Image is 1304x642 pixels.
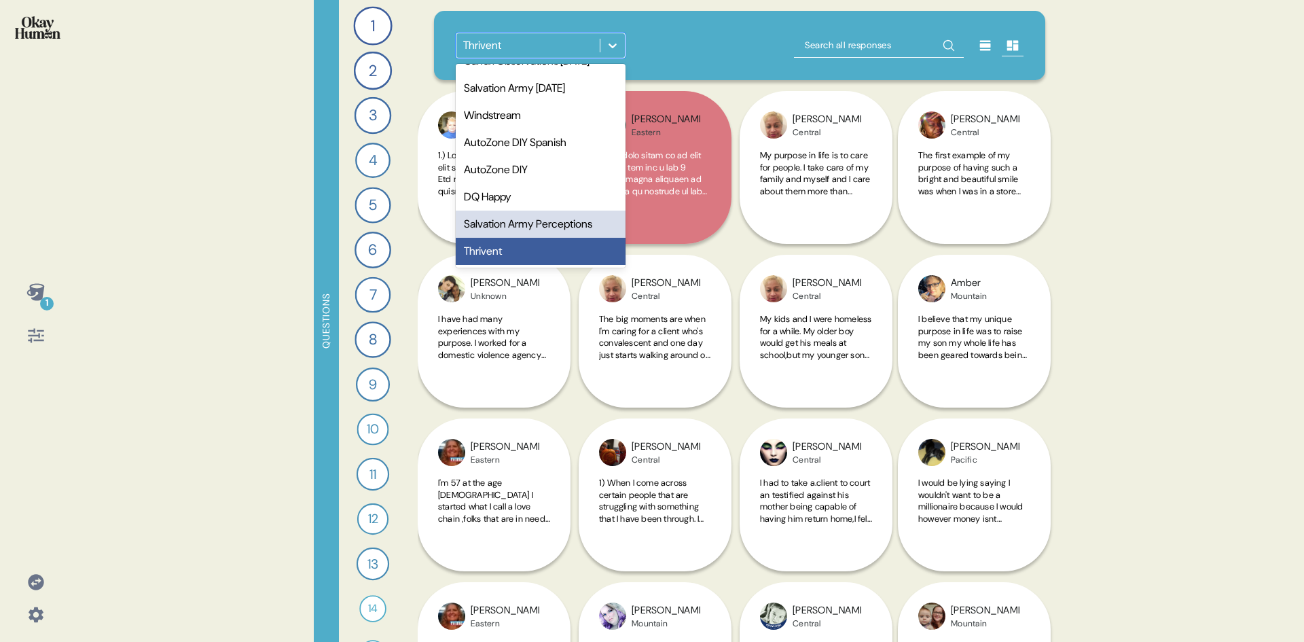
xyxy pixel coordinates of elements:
div: [PERSON_NAME] [951,112,1019,127]
img: profilepic_4722218771184218.jpg [918,603,945,630]
span: My purpose in life is to care for people. I take care of my family and myself and I care about th... [760,149,871,567]
div: 6 [355,232,391,268]
img: profilepic_3331385850249691.jpg [918,111,945,139]
div: DQ Happy [456,183,626,211]
img: profilepic_2961628037272545.jpg [599,439,626,466]
div: Central [951,127,1019,138]
img: profilepic_3801269889907915.jpg [438,439,465,466]
div: Thrivent [463,37,501,54]
img: profilepic_3641896152527456.jpg [918,439,945,466]
img: profilepic_4605667136171295.jpg [599,603,626,630]
div: 3 [355,97,392,135]
div: Central [793,454,861,465]
div: [PERSON_NAME] [471,276,539,291]
div: [PERSON_NAME] [793,112,861,127]
div: 13 [357,548,389,580]
div: Unknown [471,291,539,302]
span: The first example of my purpose of having such a bright and beautiful smile was when I was in a s... [918,149,1029,590]
div: 10 [357,414,389,446]
img: profilepic_3488237607935897.jpg [918,275,945,302]
div: Amber [951,276,987,291]
div: [PERSON_NAME] [793,603,861,618]
div: AutoZone DIY Spanish [456,129,626,156]
div: Eastern [471,454,539,465]
div: [PERSON_NAME] [632,276,700,291]
div: Eastern [471,618,539,629]
img: profilepic_3253450164763748.jpg [760,603,787,630]
div: Central [793,291,861,302]
div: 1 [353,6,392,45]
div: 7 [355,277,391,313]
div: 9 [356,368,390,402]
img: profilepic_3801269889907915.jpg [438,603,465,630]
img: profilepic_4723705471036364.jpg [438,275,465,302]
div: [PERSON_NAME] [793,440,861,454]
div: 8 [355,321,391,357]
div: Eastern [632,127,700,138]
div: 14 [359,595,386,622]
div: Pacific [951,454,1019,465]
div: Thrivent [456,238,626,265]
div: [PERSON_NAME] [632,603,700,618]
div: Mountain [632,618,700,629]
div: 11 [357,458,389,491]
div: Salvation Army Perceptions [456,211,626,238]
div: [PERSON_NAME] [951,440,1019,454]
div: Central [632,454,700,465]
img: profilepic_3430323877075734.jpg [438,111,465,139]
div: Central [793,127,861,138]
div: 1 [40,297,54,310]
img: profilepic_3376010549112617.jpg [760,439,787,466]
img: profilepic_4775914599117809.jpg [760,111,787,139]
div: 2 [354,52,392,90]
div: Mountain [951,618,1019,629]
div: [PERSON_NAME] [632,440,700,454]
div: [PERSON_NAME] [471,440,539,454]
div: [PERSON_NAME] [471,603,539,618]
div: Windstream [456,102,626,129]
div: 12 [357,503,388,535]
div: [PERSON_NAME] [951,603,1019,618]
input: Search all responses [794,33,964,58]
div: AutoZone DIY [456,156,626,183]
div: Salvation Army [DATE] [456,75,626,102]
div: 4 [355,143,391,178]
div: 5 [355,187,391,223]
img: okayhuman.3b1b6348.png [15,16,60,39]
div: [PERSON_NAME] [793,276,861,291]
img: profilepic_4775914599117809.jpg [599,275,626,302]
div: Central [632,291,700,302]
div: [PERSON_NAME] [632,112,700,127]
div: Mountain [951,291,987,302]
img: profilepic_4775914599117809.jpg [760,275,787,302]
div: Central [793,618,861,629]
